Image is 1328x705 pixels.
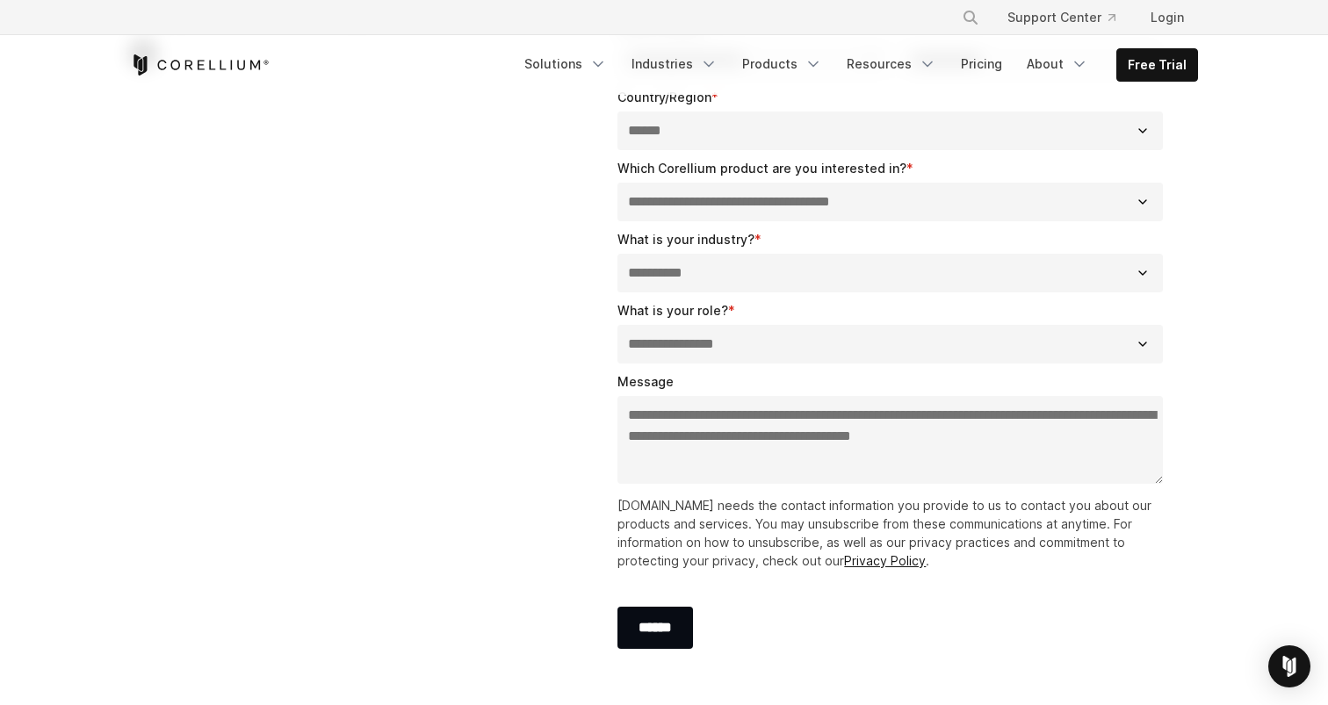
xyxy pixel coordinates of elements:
[617,303,728,318] span: What is your role?
[617,232,754,247] span: What is your industry?
[617,161,906,176] span: Which Corellium product are you interested in?
[514,48,617,80] a: Solutions
[617,374,674,389] span: Message
[617,496,1170,570] p: [DOMAIN_NAME] needs the contact information you provide to us to contact you about our products a...
[1117,49,1197,81] a: Free Trial
[617,90,711,104] span: Country/Region
[955,2,986,33] button: Search
[844,553,926,568] a: Privacy Policy
[1268,645,1310,687] div: Open Intercom Messenger
[950,48,1013,80] a: Pricing
[732,48,833,80] a: Products
[514,48,1198,82] div: Navigation Menu
[130,54,270,76] a: Corellium Home
[941,2,1198,33] div: Navigation Menu
[1137,2,1198,33] a: Login
[836,48,947,80] a: Resources
[993,2,1130,33] a: Support Center
[621,48,728,80] a: Industries
[1016,48,1099,80] a: About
